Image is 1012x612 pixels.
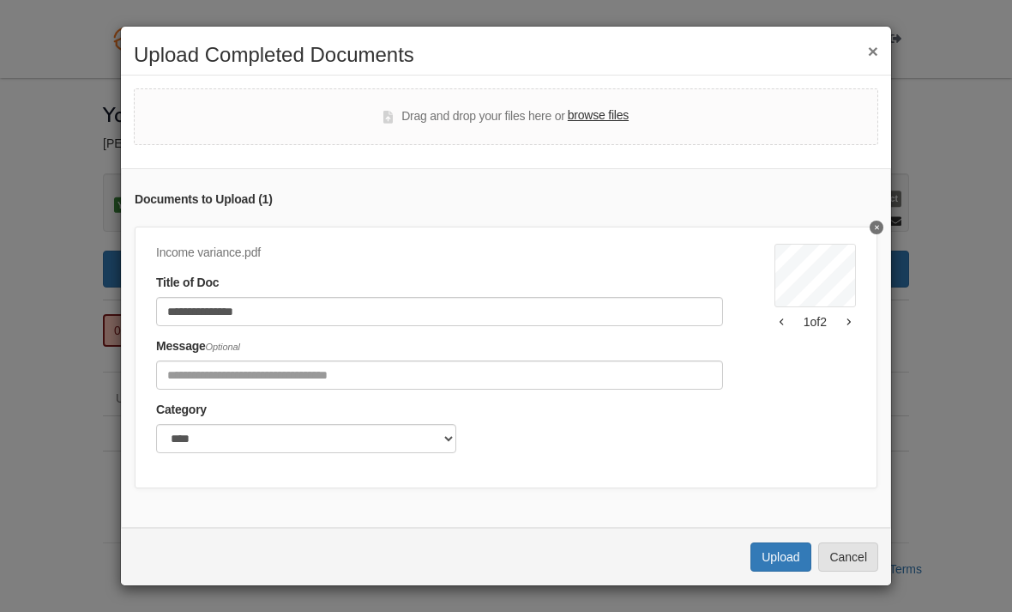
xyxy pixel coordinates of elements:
[750,542,810,572] button: Upload
[156,337,240,356] label: Message
[818,542,878,572] button: Cancel
[156,244,723,263] div: Income variance.pdf
[156,361,723,390] input: Include any comments on this document
[134,44,878,66] h2: Upload Completed Documents
[870,221,883,234] button: Delete Income variance
[156,274,219,293] label: Title of Doc
[156,297,723,326] input: Document Title
[206,342,240,352] span: Optional
[568,106,629,125] label: browse files
[156,424,456,453] select: Category
[135,191,877,209] div: Documents to Upload ( 1 )
[774,313,856,330] div: 1 of 2
[868,42,878,60] button: ×
[383,106,629,127] div: Drag and drop your files here or
[156,401,207,420] label: Category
